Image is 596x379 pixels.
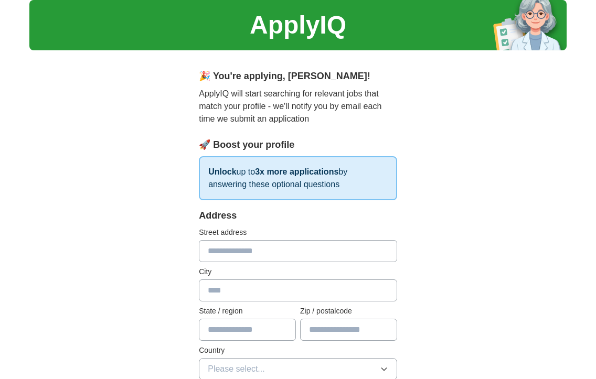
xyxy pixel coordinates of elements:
div: 🚀 Boost your profile [199,138,397,152]
label: Street address [199,227,397,238]
div: Address [199,209,397,223]
span: Please select... [208,363,265,375]
p: up to by answering these optional questions [199,156,397,200]
h1: ApplyIQ [250,6,346,44]
label: State / region [199,306,296,317]
p: ApplyIQ will start searching for relevant jobs that match your profile - we'll notify you by emai... [199,88,397,125]
label: Zip / postalcode [300,306,397,317]
strong: 3x more applications [255,167,338,176]
label: Country [199,345,397,356]
strong: Unlock [208,167,236,176]
label: City [199,266,397,277]
div: 🎉 You're applying , [PERSON_NAME] ! [199,69,397,83]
